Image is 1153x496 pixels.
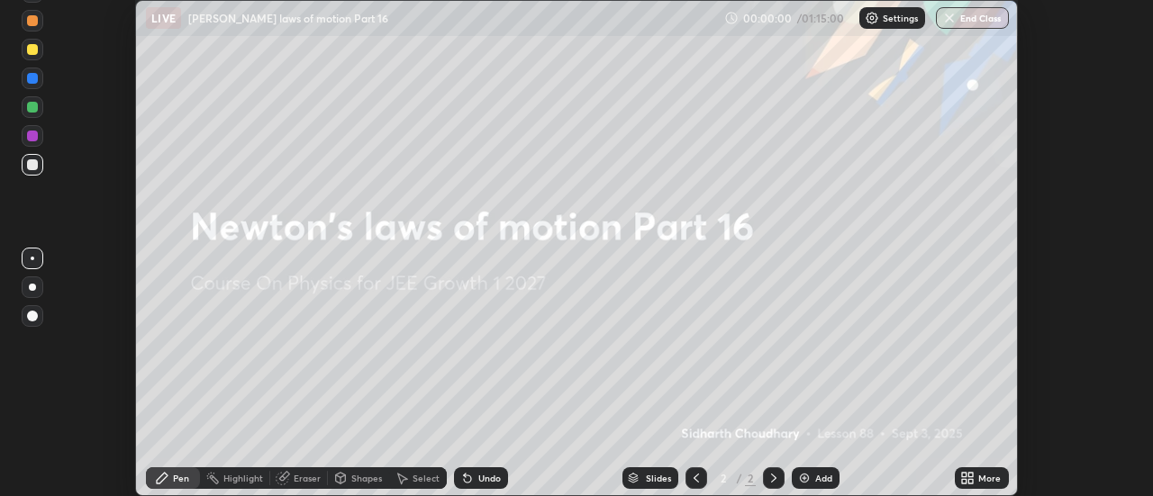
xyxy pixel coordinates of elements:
[223,473,263,482] div: Highlight
[883,14,918,23] p: Settings
[413,473,440,482] div: Select
[797,471,812,485] img: add-slide-button
[865,11,879,25] img: class-settings-icons
[936,7,1009,29] button: End Class
[351,473,382,482] div: Shapes
[745,470,756,486] div: 2
[151,11,176,25] p: LIVE
[736,473,741,483] div: /
[815,473,832,482] div: Add
[942,11,957,25] img: end-class-cross
[173,473,189,482] div: Pen
[478,473,501,482] div: Undo
[188,11,388,25] p: [PERSON_NAME] laws of motion Part 16
[978,473,1001,482] div: More
[646,473,671,482] div: Slides
[714,473,732,483] div: 2
[294,473,321,482] div: Eraser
